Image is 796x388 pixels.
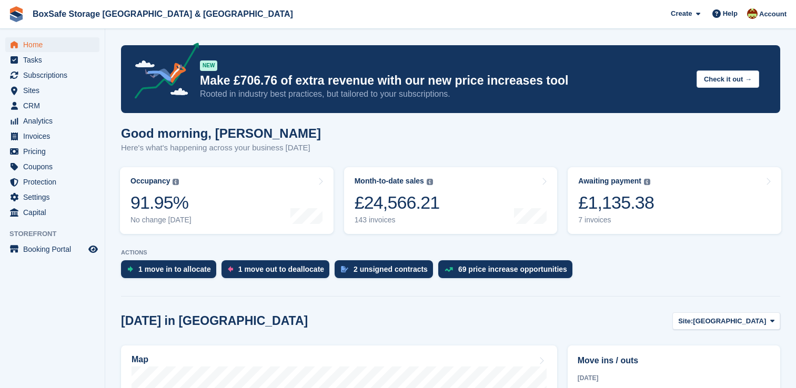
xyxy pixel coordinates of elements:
span: Tasks [23,53,86,67]
span: Site: [678,316,693,326]
a: Occupancy 91.95% No change [DATE] [120,167,334,234]
a: menu [5,98,99,113]
h2: [DATE] in [GEOGRAPHIC_DATA] [121,314,308,328]
a: menu [5,205,99,220]
span: Invoices [23,129,86,144]
a: menu [5,37,99,52]
img: Kim [747,8,758,19]
div: £24,566.21 [355,192,440,213]
img: icon-info-grey-7440780725fd019a000dd9b08b2336e03edf1995a4989e88bcd33f0948082b44.svg [427,179,433,185]
p: Make £706.76 of extra revenue with our new price increases tool [200,73,688,88]
a: Month-to-date sales £24,566.21 143 invoices [344,167,558,234]
div: 7 invoices [578,216,654,224]
span: Pricing [23,144,86,159]
a: menu [5,83,99,98]
div: No change [DATE] [130,216,192,224]
a: Awaiting payment £1,135.38 7 invoices [568,167,781,234]
div: Month-to-date sales [355,177,424,186]
div: 69 price increase opportunities [458,265,567,273]
span: Subscriptions [23,68,86,83]
img: move_ins_to_allocate_icon-fdf77a2bb77ea45bf5b3d319d69a93e2d87916cf1d5bf7949dd705db3b84f3ca.svg [127,266,133,272]
a: menu [5,159,99,174]
button: Site: [GEOGRAPHIC_DATA] [672,312,780,330]
img: stora-icon-8386f47178a22dfd0bd8f6a31ec36ba5ce8667c1dd55bd0f319d3a0aa187defe.svg [8,6,24,22]
a: 1 move out to deallocate [221,260,335,283]
span: Account [759,9,787,19]
p: Here's what's happening across your business [DATE] [121,142,321,154]
span: Coupons [23,159,86,174]
h2: Move ins / outs [578,354,770,367]
span: Create [671,8,692,19]
a: menu [5,114,99,128]
a: menu [5,129,99,144]
span: Home [23,37,86,52]
span: Sites [23,83,86,98]
div: Awaiting payment [578,177,641,186]
img: price_increase_opportunities-93ffe204e8149a01c8c9dc8f82e8f89637d9d84a8eef4429ea346261dce0b2c0.svg [445,267,453,272]
a: menu [5,144,99,159]
span: Settings [23,190,86,205]
div: 1 move out to deallocate [238,265,324,273]
h2: Map [132,355,148,364]
a: 2 unsigned contracts [335,260,438,283]
a: menu [5,53,99,67]
a: Preview store [87,243,99,256]
a: menu [5,190,99,205]
a: menu [5,175,99,189]
div: [DATE] [578,373,770,383]
a: 69 price increase opportunities [438,260,578,283]
div: Occupancy [130,177,170,186]
span: Help [723,8,738,19]
p: ACTIONS [121,249,780,256]
div: £1,135.38 [578,192,654,213]
span: Capital [23,205,86,220]
a: 1 move in to allocate [121,260,221,283]
span: [GEOGRAPHIC_DATA] [693,316,766,326]
img: contract_signature_icon-13c848040528278c33f63329250d36e43548de30e8caae1d1a13099fd9432cc5.svg [341,266,348,272]
img: move_outs_to_deallocate_icon-f764333ba52eb49d3ac5e1228854f67142a1ed5810a6f6cc68b1a99e826820c5.svg [228,266,233,272]
p: Rooted in industry best practices, but tailored to your subscriptions. [200,88,688,100]
button: Check it out → [697,70,759,88]
img: icon-info-grey-7440780725fd019a000dd9b08b2336e03edf1995a4989e88bcd33f0948082b44.svg [644,179,650,185]
a: BoxSafe Storage [GEOGRAPHIC_DATA] & [GEOGRAPHIC_DATA] [28,5,297,23]
span: Booking Portal [23,242,86,257]
img: icon-info-grey-7440780725fd019a000dd9b08b2336e03edf1995a4989e88bcd33f0948082b44.svg [173,179,179,185]
a: menu [5,68,99,83]
span: Protection [23,175,86,189]
div: 143 invoices [355,216,440,224]
span: Analytics [23,114,86,128]
span: Storefront [9,229,105,239]
div: 2 unsigned contracts [354,265,428,273]
img: price-adjustments-announcement-icon-8257ccfd72463d97f412b2fc003d46551f7dbcb40ab6d574587a9cd5c0d94... [126,43,199,103]
div: NEW [200,60,217,71]
h1: Good morning, [PERSON_NAME] [121,126,321,140]
a: menu [5,242,99,257]
div: 91.95% [130,192,192,213]
div: 1 move in to allocate [138,265,211,273]
span: CRM [23,98,86,113]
